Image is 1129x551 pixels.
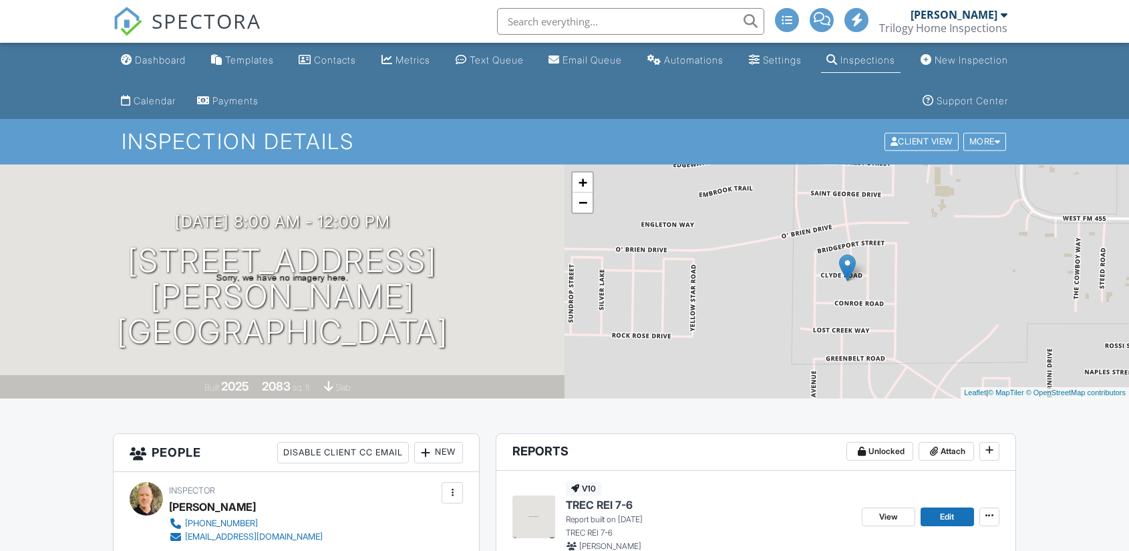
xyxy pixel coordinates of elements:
[293,48,361,73] a: Contacts
[573,193,593,213] a: Zoom out
[884,133,959,151] div: Client View
[573,173,593,193] a: Zoom in
[937,95,1008,106] div: Support Center
[642,48,729,73] a: Automations (Advanced)
[192,89,264,114] a: Payments
[175,213,390,231] h3: [DATE] 8:00 am - 12:00 pm
[169,485,215,495] span: Inspector
[988,389,1024,397] a: © MapTiler
[395,54,430,66] div: Metrics
[470,54,524,66] div: Text Queue
[116,89,181,114] a: Calendar
[204,382,219,393] span: Built
[376,48,436,73] a: Metrics
[206,48,279,73] a: Templates
[152,7,261,35] span: SPECTORA
[169,497,256,517] div: [PERSON_NAME]
[497,8,764,35] input: Search everything...
[212,95,259,106] div: Payments
[169,517,323,530] a: [PHONE_NUMBER]
[915,48,1013,73] a: New Inspection
[450,48,529,73] a: Text Queue
[185,532,323,542] div: [EMAIL_ADDRESS][DOMAIN_NAME]
[744,48,807,73] a: Settings
[335,382,350,393] span: slab
[1026,389,1126,397] a: © OpenStreetMap contributors
[664,54,723,66] div: Automations
[122,130,1007,153] h1: Inspection Details
[562,54,622,66] div: Email Queue
[113,18,261,46] a: SPECTORA
[221,379,249,393] div: 2025
[185,518,258,529] div: [PHONE_NUMBER]
[543,48,627,73] a: Email Queue
[821,48,901,73] a: Inspections
[314,54,356,66] div: Contacts
[763,54,802,66] div: Settings
[840,54,895,66] div: Inspections
[114,434,479,472] h3: People
[964,389,986,397] a: Leaflet
[116,48,191,73] a: Dashboard
[293,382,311,393] span: sq. ft.
[134,95,176,106] div: Calendar
[883,136,962,146] a: Client View
[277,442,409,463] div: Disable Client CC Email
[113,7,142,36] img: The Best Home Inspection Software - Spectora
[917,89,1013,114] a: Support Center
[935,54,1008,66] div: New Inspection
[414,442,463,463] div: New
[879,21,1007,35] div: Trilogy Home Inspections
[961,387,1129,399] div: |
[21,243,543,349] h1: [STREET_ADDRESS][PERSON_NAME] [GEOGRAPHIC_DATA]
[135,54,186,66] div: Dashboard
[262,379,291,393] div: 2083
[911,8,997,21] div: [PERSON_NAME]
[169,530,323,544] a: [EMAIL_ADDRESS][DOMAIN_NAME]
[963,133,1007,151] div: More
[225,54,274,66] div: Templates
